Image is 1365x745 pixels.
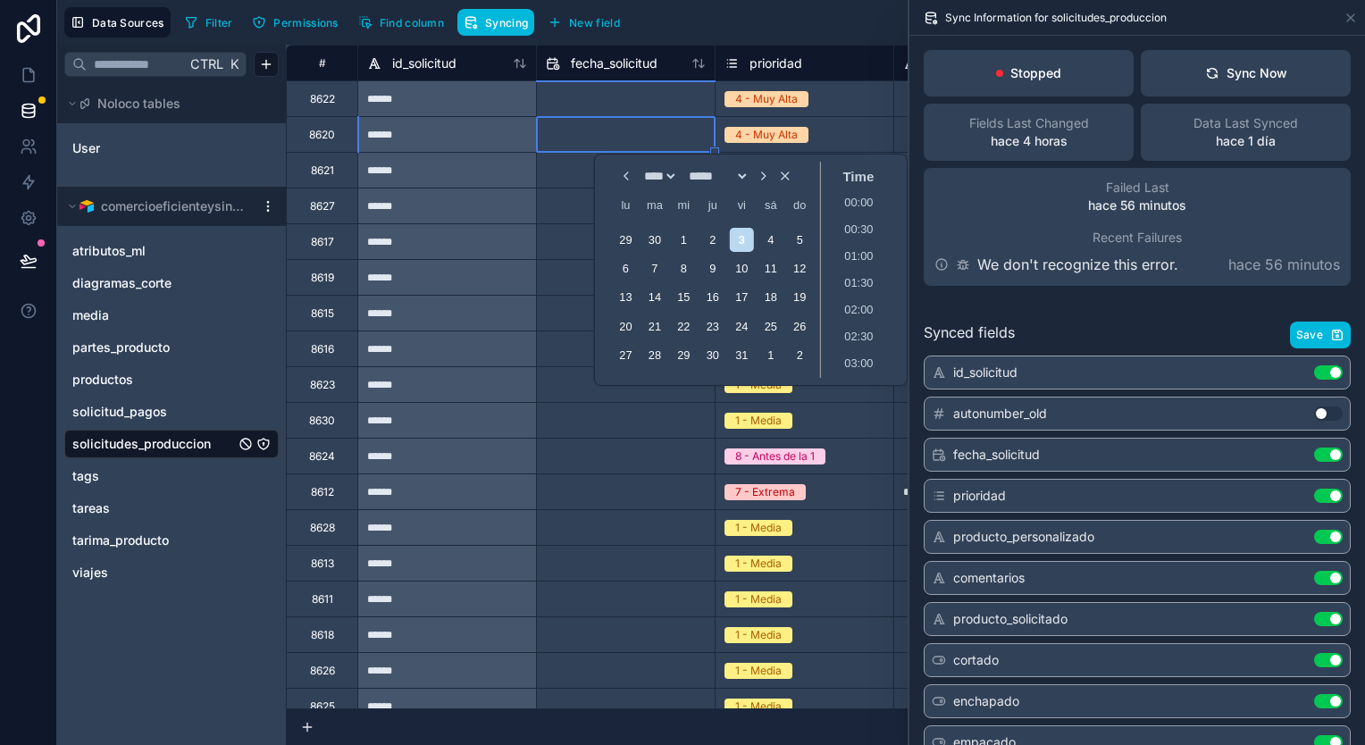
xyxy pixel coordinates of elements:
[64,269,279,297] div: diagramas_corte
[672,314,696,339] div: Choose miércoles, 22 de octubre de 2025
[642,193,666,217] div: martes
[64,494,279,523] div: tareas
[953,610,1068,628] span: producto_solicitado
[64,462,279,490] div: tags
[821,191,897,378] ul: Time
[735,91,798,107] div: 4 - Muy Alta
[72,403,167,421] span: solicitud_pagos
[64,365,279,394] div: productos
[64,333,279,362] div: partes_producto
[749,54,802,72] span: prioridad
[64,194,254,219] button: Airtable Logocomercioeficienteysingular
[953,692,1019,710] span: enchapado
[735,520,782,536] div: 1 - Media
[311,306,334,321] div: 8615
[64,91,268,116] button: Noloco tables
[1088,197,1186,214] p: hace 56 minutos
[80,199,94,213] img: Airtable Logo
[312,592,333,607] div: 8611
[735,448,815,465] div: 8 - Antes de la 1
[1010,64,1061,82] p: Stopped
[1290,322,1351,348] button: Save
[700,193,724,217] div: jueves
[310,699,335,714] div: 8625
[700,343,724,367] div: Choose jueves, 30 de octubre de 2025
[188,53,225,75] span: Ctrl
[64,526,279,555] div: tarima_producto
[101,197,246,215] span: comercioeficienteysingular
[606,162,896,378] div: Choose Date and Time
[730,285,754,309] div: Choose viernes, 17 de octubre de 2025
[953,487,1006,505] span: prioridad
[97,95,180,113] span: Noloco tables
[392,54,456,72] span: id_solicitud
[642,343,666,367] div: Choose martes, 28 de octubre de 2025
[953,364,1017,381] span: id_solicitud
[821,245,897,272] li: 01:00
[457,9,541,36] a: Syncing
[310,664,335,678] div: 8626
[991,132,1068,150] p: hace 4 horas
[735,413,782,429] div: 1 - Media
[571,54,657,72] span: fecha_solicitud
[309,449,335,464] div: 8624
[788,228,812,252] div: Choose domingo, 5 de octubre de 2025
[72,139,217,157] a: User
[72,467,99,485] span: tags
[788,256,812,280] div: Choose domingo, 12 de octubre de 2025
[924,322,1015,348] span: Synced fields
[758,343,783,367] div: Choose sábado, 1 de noviembre de 2025
[72,306,109,324] span: media
[311,235,334,249] div: 8617
[758,256,783,280] div: Choose sábado, 11 de octubre de 2025
[64,558,279,587] div: viajes
[614,285,638,309] div: Choose lunes, 13 de octubre de 2025
[672,256,696,280] div: Choose miércoles, 8 de octubre de 2025
[246,9,344,36] button: Permissions
[953,446,1040,464] span: fecha_solicitud
[730,314,754,339] div: Choose viernes, 24 de octubre de 2025
[758,314,783,339] div: Choose sábado, 25 de octubre de 2025
[642,256,666,280] div: Choose martes, 7 de octubre de 2025
[72,306,235,324] a: media
[72,242,235,260] a: atributos_ml
[953,405,1047,423] span: autonumber_old
[72,371,235,389] a: productos
[310,199,335,213] div: 8627
[614,256,638,280] div: Choose lunes, 6 de octubre de 2025
[821,218,897,245] li: 00:30
[72,139,100,157] span: User
[700,256,724,280] div: Choose jueves, 9 de octubre de 2025
[1205,64,1287,82] div: Sync Now
[1193,114,1298,132] span: Data Last Synced
[977,254,1178,275] p: We don't recognize this error.
[672,193,696,217] div: miércoles
[205,16,233,29] span: Filter
[700,228,724,252] div: Choose jueves, 2 de octubre de 2025
[72,532,169,549] span: tarima_producto
[821,191,897,218] li: 00:00
[642,314,666,339] div: Choose martes, 21 de octubre de 2025
[310,378,335,392] div: 8623
[1141,50,1351,96] button: Sync Now
[92,16,164,29] span: Data Sources
[311,163,334,178] div: 8621
[642,228,666,252] div: Choose martes, 30 de septiembre de 2025
[72,242,146,260] span: atributos_ml
[788,343,812,367] div: Choose domingo, 2 de noviembre de 2025
[788,193,812,217] div: domingo
[72,274,172,292] span: diagramas_corte
[735,699,782,715] div: 1 - Media
[72,403,235,421] a: solicitud_pagos
[672,343,696,367] div: Choose miércoles, 29 de octubre de 2025
[352,9,450,36] button: Find column
[1106,179,1169,197] span: Failed Last
[310,92,335,106] div: 8622
[730,256,754,280] div: Choose viernes, 10 de octubre de 2025
[569,16,620,29] span: New field
[64,237,279,265] div: atributos_ml
[300,56,344,70] div: #
[1093,229,1182,247] span: Recent Failures
[672,285,696,309] div: Choose miércoles, 15 de octubre de 2025
[730,193,754,217] div: viernes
